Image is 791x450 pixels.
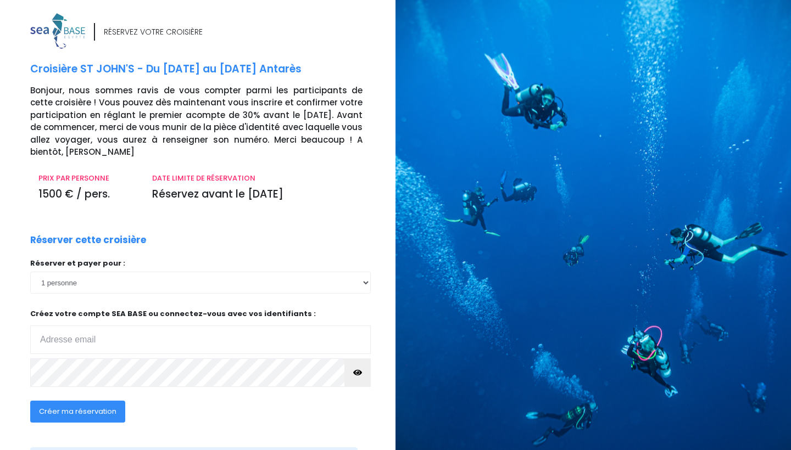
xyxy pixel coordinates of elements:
p: Créez votre compte SEA BASE ou connectez-vous avec vos identifiants : [30,308,371,354]
p: Croisière ST JOHN'S - Du [DATE] au [DATE] Antarès [30,61,387,77]
p: Réserver et payer pour : [30,258,371,269]
p: DATE LIMITE DE RÉSERVATION [152,173,363,184]
p: Réservez avant le [DATE] [152,187,363,203]
input: Adresse email [30,325,371,354]
span: Créer ma réservation [39,406,116,417]
p: PRIX PAR PERSONNE [38,173,136,184]
img: logo_color1.png [30,13,85,49]
p: Réserver cette croisière [30,233,146,248]
p: Bonjour, nous sommes ravis de vous compter parmi les participants de cette croisière ! Vous pouve... [30,85,387,159]
button: Créer ma réservation [30,401,125,423]
p: 1500 € / pers. [38,187,136,203]
div: RÉSERVEZ VOTRE CROISIÈRE [104,26,203,38]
